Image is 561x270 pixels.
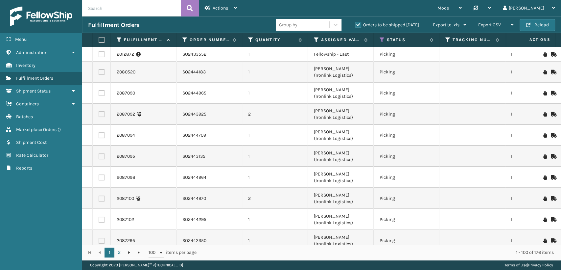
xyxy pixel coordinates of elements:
td: 2 [242,104,308,125]
td: 2 [242,188,308,209]
td: 1 [242,47,308,62]
td: Picking [374,209,439,230]
label: Quantity [255,37,295,43]
a: SO2442350 [182,237,206,244]
span: Actions [508,34,554,45]
label: Tracking Number [453,37,492,43]
a: 2087090 [117,90,135,96]
span: Marketplace Orders [16,127,57,132]
a: SO2444970 [182,195,206,202]
a: Go to the next page [124,248,134,257]
span: Shipment Status [16,88,51,94]
a: 2087098 [117,174,135,181]
label: Status [387,37,427,43]
span: Inventory [16,63,35,68]
td: Picking [374,125,439,146]
span: Batches [16,114,33,120]
td: 1 [242,230,308,251]
i: On Hold [543,217,547,222]
td: Picking [374,146,439,167]
i: Mark as Shipped [551,133,555,138]
td: Picking [374,47,439,62]
span: Mode [437,5,449,11]
i: On Hold [543,91,547,95]
span: 100 [149,249,158,256]
td: [PERSON_NAME] (Ironlink Logistics) [308,83,374,104]
a: Go to the last page [134,248,144,257]
td: [PERSON_NAME] (Ironlink Logistics) [308,62,374,83]
span: Actions [213,5,228,11]
td: 1 [242,146,308,167]
a: SO2444183 [182,69,206,75]
i: On Hold [543,196,547,201]
p: Copyright 2023 [PERSON_NAME]™ v [TECHNICAL_ID] [90,260,183,270]
td: [PERSON_NAME] (Ironlink Logistics) [308,209,374,230]
i: Mark as Shipped [551,238,555,243]
td: Picking [374,83,439,104]
td: Picking [374,167,439,188]
a: 2087094 [117,132,135,139]
label: Assigned Warehouse [321,37,361,43]
a: SO2444709 [182,132,206,139]
a: SO2433552 [182,51,206,58]
i: Mark as Shipped [551,175,555,180]
span: Administration [16,50,47,55]
span: Export to .xls [433,22,459,28]
a: 2087295 [117,237,135,244]
a: 2087095 [117,153,135,160]
span: Shipment Cost [16,140,47,145]
span: Go to the next page [127,250,132,255]
i: Mark as Shipped [551,196,555,201]
i: On Hold [543,175,547,180]
a: 2 [114,248,124,257]
span: items per page [149,248,197,257]
span: Menu [15,37,27,42]
button: Reload [520,19,555,31]
a: SO2443925 [182,111,206,118]
a: SO2444965 [182,90,206,96]
i: On Hold [543,70,547,74]
div: Group by [279,21,297,28]
td: 1 [242,125,308,146]
span: Go to the last page [136,250,142,255]
span: Fulfillment Orders [16,75,53,81]
td: 1 [242,167,308,188]
i: Mark as Shipped [551,154,555,159]
td: [PERSON_NAME] (Ironlink Logistics) [308,146,374,167]
a: Terms of Use [504,263,527,267]
a: SO2444964 [182,174,206,181]
i: On Hold [543,52,547,57]
td: Picking [374,230,439,251]
i: Mark as Shipped [551,112,555,117]
td: 1 [242,83,308,104]
div: 1 - 100 of 176 items [206,249,554,256]
a: 2087100 [117,195,134,202]
i: Mark as Shipped [551,217,555,222]
span: Export CSV [478,22,501,28]
td: Picking [374,188,439,209]
i: On Hold [543,133,547,138]
i: Mark as Shipped [551,91,555,95]
a: 1 [105,248,114,257]
td: Picking [374,62,439,83]
a: 2080520 [117,69,135,75]
i: On Hold [543,238,547,243]
span: ( ) [58,127,61,132]
a: 2087092 [117,111,135,118]
td: [PERSON_NAME] (Ironlink Logistics) [308,125,374,146]
td: [PERSON_NAME] (Ironlink Logistics) [308,230,374,251]
i: On Hold [543,154,547,159]
a: 2087102 [117,216,134,223]
img: logo [10,7,72,26]
a: SO2443135 [182,153,205,160]
label: Order Number [190,37,229,43]
i: Mark as Shipped [551,70,555,74]
td: Fellowship - East [308,47,374,62]
span: Reports [16,165,32,171]
td: [PERSON_NAME] (Ironlink Logistics) [308,188,374,209]
label: Orders to be shipped [DATE] [355,22,419,28]
td: [PERSON_NAME] (Ironlink Logistics) [308,167,374,188]
td: 1 [242,209,308,230]
a: SO2444295 [182,216,206,223]
td: 1 [242,62,308,83]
